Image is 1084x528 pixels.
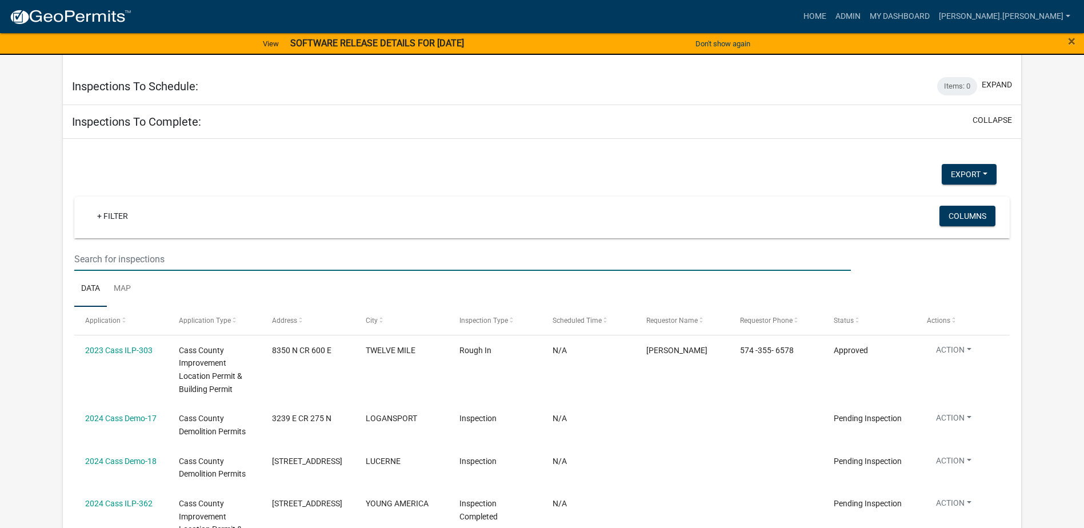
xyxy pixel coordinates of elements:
[459,346,491,355] span: Rough In
[179,317,231,325] span: Application Type
[179,457,246,479] span: Cass County Demolition Permits
[74,247,851,271] input: Search for inspections
[740,317,793,325] span: Requestor Phone
[74,271,107,307] a: Data
[272,317,297,325] span: Address
[72,79,198,93] h5: Inspections To Schedule:
[366,346,415,355] span: TWELVE MILE
[179,346,242,394] span: Cass County Improvement Location Permit & Building Permit
[982,79,1012,91] button: expand
[272,414,331,423] span: 3239 E CR 275 N
[272,457,342,466] span: 284 W ST RD 16
[107,271,138,307] a: Map
[85,414,157,423] a: 2024 Cass Demo-17
[942,164,997,185] button: Export
[834,317,854,325] span: Status
[635,307,729,334] datatable-header-cell: Requestor Name
[72,115,201,129] h5: Inspections To Complete:
[553,457,567,466] span: N/A
[831,6,865,27] a: Admin
[927,497,981,514] button: Action
[822,307,916,334] datatable-header-cell: Status
[553,414,567,423] span: N/A
[553,499,567,508] span: N/A
[937,77,977,95] div: Items: 0
[449,307,542,334] datatable-header-cell: Inspection Type
[355,307,449,334] datatable-header-cell: City
[1068,33,1075,49] span: ×
[939,206,995,226] button: Columns
[366,317,378,325] span: City
[834,414,902,423] span: Pending Inspection
[85,346,153,355] a: 2023 Cass ILP-303
[834,457,902,466] span: Pending Inspection
[74,307,168,334] datatable-header-cell: Application
[88,206,137,226] a: + Filter
[179,414,246,436] span: Cass County Demolition Permits
[366,457,401,466] span: LUCERNE
[646,317,698,325] span: Requestor Name
[168,307,262,334] datatable-header-cell: Application Type
[834,346,868,355] span: Approved
[916,307,1010,334] datatable-header-cell: Actions
[691,34,755,53] button: Don't show again
[1068,34,1075,48] button: Close
[553,317,602,325] span: Scheduled Time
[272,346,331,355] span: 8350 N CR 600 E
[272,499,342,508] span: 13433 MAIN STREET
[258,34,283,53] a: View
[85,457,157,466] a: 2024 Cass Demo-18
[927,455,981,471] button: Action
[459,457,497,466] span: Inspection
[865,6,934,27] a: My Dashboard
[834,499,902,508] span: Pending Inspection
[729,307,823,334] datatable-header-cell: Requestor Phone
[646,346,707,355] span: Ralph Koppe
[927,412,981,429] button: Action
[927,344,981,361] button: Action
[366,414,417,423] span: LOGANSPORT
[934,6,1075,27] a: [PERSON_NAME].[PERSON_NAME]
[740,346,794,355] span: 574 -355- 6578
[459,499,498,521] span: Inspection Completed
[85,499,153,508] a: 2024 Cass ILP-362
[366,499,429,508] span: YOUNG AMERICA
[261,307,355,334] datatable-header-cell: Address
[85,317,121,325] span: Application
[799,6,831,27] a: Home
[542,307,635,334] datatable-header-cell: Scheduled Time
[927,317,950,325] span: Actions
[973,114,1012,126] button: collapse
[459,317,508,325] span: Inspection Type
[553,346,567,355] span: N/A
[290,38,464,49] strong: SOFTWARE RELEASE DETAILS FOR [DATE]
[459,414,497,423] span: Inspection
